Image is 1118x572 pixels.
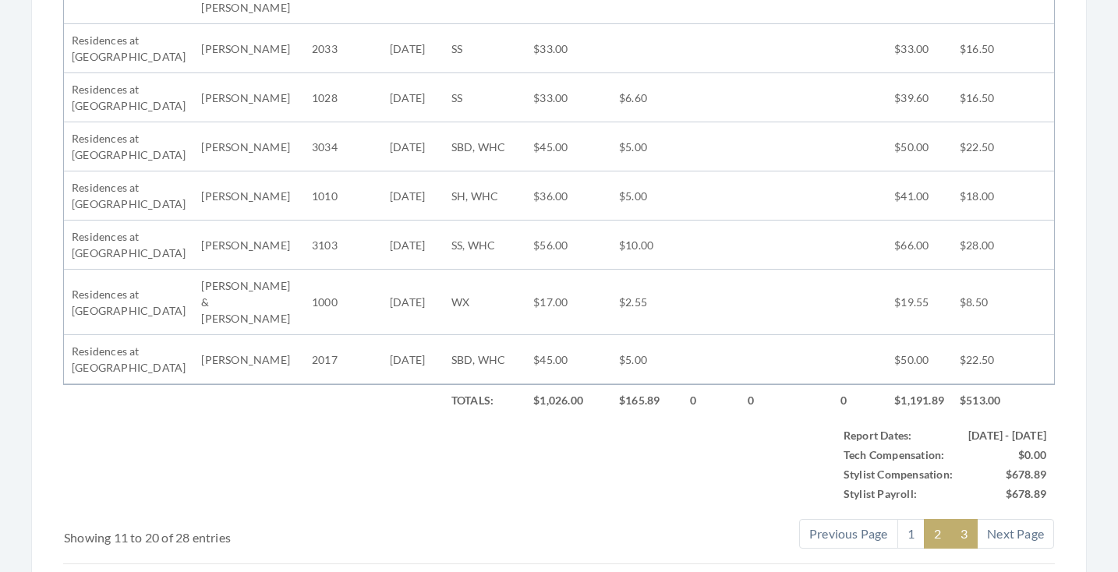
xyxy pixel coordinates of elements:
[525,221,611,270] td: $56.00
[64,221,193,270] td: Residences at [GEOGRAPHIC_DATA]
[961,464,1054,484] td: $678.89
[382,335,444,384] td: [DATE]
[886,122,952,171] td: $50.00
[611,335,682,384] td: $5.00
[444,221,525,270] td: SS, WHC
[64,270,193,335] td: Residences at [GEOGRAPHIC_DATA]
[304,335,382,384] td: 2017
[525,122,611,171] td: $45.00
[833,384,886,416] td: 0
[64,73,193,122] td: Residences at [GEOGRAPHIC_DATA]
[64,335,193,384] td: Residences at [GEOGRAPHIC_DATA]
[193,122,304,171] td: [PERSON_NAME]
[886,270,952,335] td: $19.55
[886,384,952,416] td: $1,191.89
[525,171,611,221] td: $36.00
[611,171,682,221] td: $5.00
[886,73,952,122] td: $39.60
[444,73,525,122] td: SS
[382,122,444,171] td: [DATE]
[961,425,1054,445] td: [DATE] - [DATE]
[952,122,1054,171] td: $22.50
[193,335,304,384] td: [PERSON_NAME]
[611,122,682,171] td: $5.00
[886,221,952,270] td: $66.00
[193,73,304,122] td: [PERSON_NAME]
[525,73,611,122] td: $33.00
[611,384,682,416] td: $165.89
[64,517,476,547] div: Showing 11 to 20 of 28 entries
[977,519,1054,549] a: Next Page
[952,24,1054,73] td: $16.50
[382,24,444,73] td: [DATE]
[444,270,525,335] td: WX
[924,519,951,549] a: 2
[193,171,304,221] td: [PERSON_NAME]
[952,335,1054,384] td: $22.50
[382,73,444,122] td: [DATE]
[193,24,304,73] td: [PERSON_NAME]
[444,122,525,171] td: SBD, WHC
[525,384,611,416] td: $1,026.00
[952,270,1054,335] td: $8.50
[525,335,611,384] td: $45.00
[64,122,193,171] td: Residences at [GEOGRAPHIC_DATA]
[799,519,898,549] a: Previous Page
[382,221,444,270] td: [DATE]
[444,335,525,384] td: SBD, WHC
[740,384,832,416] td: 0
[64,24,193,73] td: Residences at [GEOGRAPHIC_DATA]
[952,384,1054,416] td: $513.00
[836,425,961,445] td: Report Dates:
[952,73,1054,122] td: $16.50
[304,24,382,73] td: 2033
[451,394,494,407] strong: Totals:
[952,221,1054,270] td: $28.00
[886,171,952,221] td: $41.00
[304,73,382,122] td: 1028
[382,270,444,335] td: [DATE]
[952,171,1054,221] td: $18.00
[961,484,1054,503] td: $678.89
[304,122,382,171] td: 3034
[64,171,193,221] td: Residences at [GEOGRAPHIC_DATA]
[950,519,978,549] a: 3
[444,171,525,221] td: SH, WHC
[897,519,925,549] a: 1
[193,270,304,335] td: [PERSON_NAME] & [PERSON_NAME]
[836,484,961,503] td: Stylist Payroll:
[304,221,382,270] td: 3103
[961,445,1054,464] td: $0.00
[382,171,444,221] td: [DATE]
[611,73,682,122] td: $6.60
[525,24,611,73] td: $33.00
[525,270,611,335] td: $17.00
[304,171,382,221] td: 1010
[193,221,304,270] td: [PERSON_NAME]
[836,445,961,464] td: Tech Compensation:
[611,270,682,335] td: $2.55
[444,24,525,73] td: SS
[886,24,952,73] td: $33.00
[836,464,961,484] td: Stylist Compensation:
[304,270,382,335] td: 1000
[611,221,682,270] td: $10.00
[682,384,740,416] td: 0
[886,335,952,384] td: $50.00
